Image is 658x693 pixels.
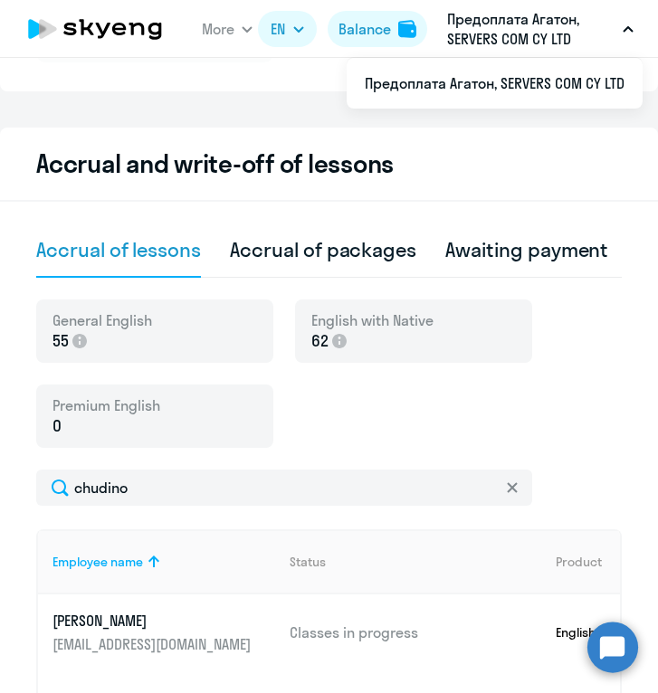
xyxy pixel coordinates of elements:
[290,554,326,570] div: Status
[258,11,317,47] button: EN
[290,554,541,570] div: Status
[347,58,643,109] ul: More
[52,395,160,415] span: Premium English
[52,611,255,631] p: [PERSON_NAME]
[36,237,201,262] div: Accrual of lessons
[52,554,143,570] div: Employee name
[52,634,255,654] p: [EMAIL_ADDRESS][DOMAIN_NAME]
[52,554,275,570] div: Employee name
[311,330,329,352] span: 62
[230,237,416,262] div: Accrual of packages
[52,310,152,330] span: General English
[271,19,285,39] span: EN
[52,330,69,352] span: 55
[328,11,427,47] button: Balancebalance
[445,237,608,262] div: Awaiting payment
[202,11,253,47] button: More
[398,20,416,38] img: balance
[290,622,541,642] p: Classes in progress
[339,19,391,39] div: Balance
[52,611,275,654] a: [PERSON_NAME][EMAIL_ADDRESS][DOMAIN_NAME]
[36,470,532,506] input: Search by name, email, product or status
[556,554,602,570] div: Product
[52,415,62,437] span: 0
[447,9,615,49] p: Предоплата Агатон, SERVERS COM CY LTD
[311,310,434,330] span: English with Native
[438,7,643,51] button: Предоплата Агатон, SERVERS COM CY LTD
[202,19,234,39] span: More
[36,149,622,178] h2: Accrual and write-off of lessons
